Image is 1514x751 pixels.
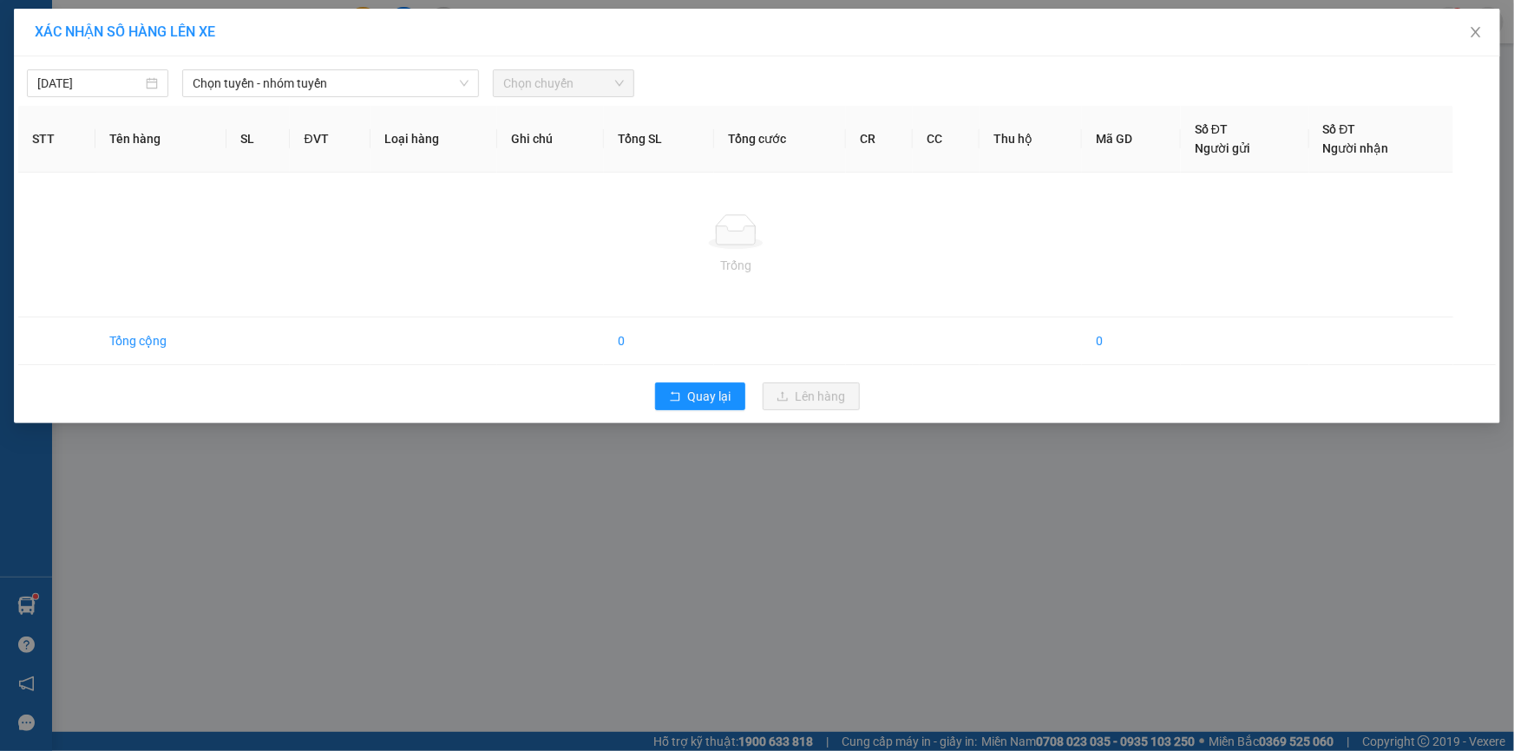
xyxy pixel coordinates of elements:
[669,390,681,404] span: rollback
[370,106,497,173] th: Loại hàng
[763,382,860,410] button: uploadLên hàng
[980,106,1082,173] th: Thu hộ
[1082,106,1181,173] th: Mã GD
[655,382,745,410] button: rollbackQuay lại
[110,114,134,132] span: CC :
[497,106,604,173] th: Ghi chú
[846,106,913,173] th: CR
[1323,122,1356,136] span: Số ĐT
[226,106,291,173] th: SL
[459,78,469,88] span: down
[95,106,226,173] th: Tên hàng
[604,317,715,365] td: 0
[15,15,101,56] div: Cầu Ngang
[1195,122,1228,136] span: Số ĐT
[35,23,215,40] span: XÁC NHẬN SỐ HÀNG LÊN XE
[688,387,731,406] span: Quay lại
[113,15,154,33] span: Nhận:
[1452,9,1500,57] button: Close
[110,109,291,134] div: 40.000
[37,74,142,93] input: 11/09/2025
[1469,25,1483,39] span: close
[113,75,289,99] div: 0898944625
[1195,141,1250,155] span: Người gửi
[18,106,95,173] th: STT
[290,106,370,173] th: ĐVT
[714,106,846,173] th: Tổng cước
[503,70,624,96] span: Chọn chuyến
[1323,141,1389,155] span: Người nhận
[193,70,469,96] span: Chọn tuyến - nhóm tuyến
[95,317,226,365] td: Tổng cộng
[32,256,1439,275] div: Trống
[15,16,42,35] span: Gửi:
[604,106,715,173] th: Tổng SL
[113,15,289,54] div: [GEOGRAPHIC_DATA]
[113,54,289,75] div: NHI
[913,106,980,173] th: CC
[1082,317,1181,365] td: 0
